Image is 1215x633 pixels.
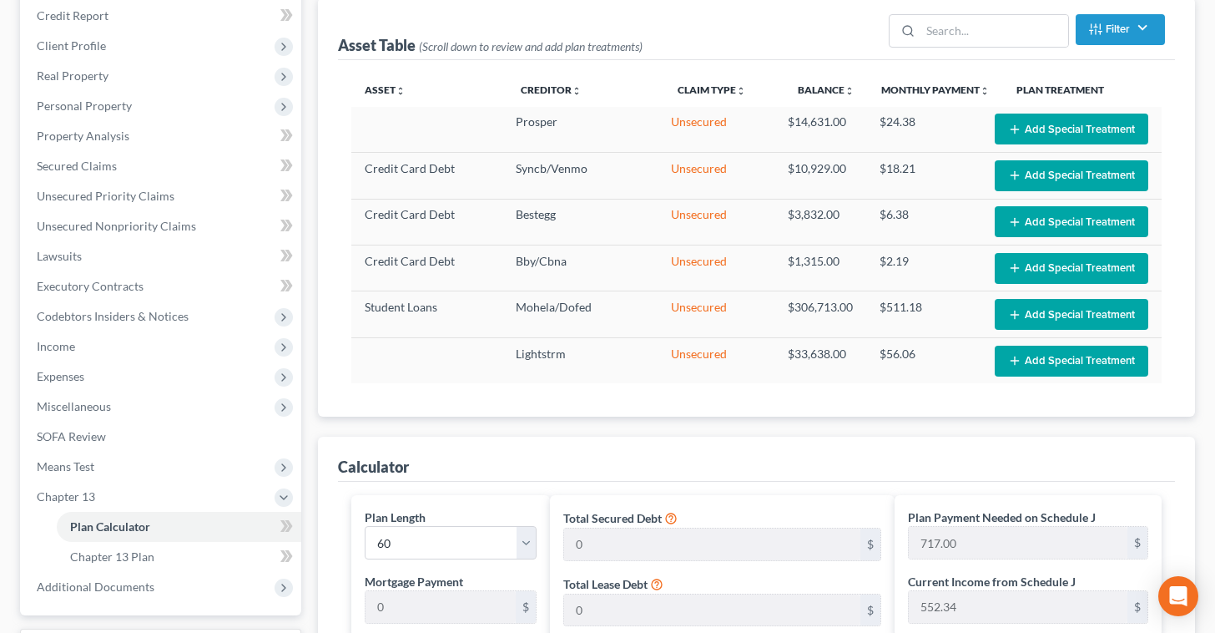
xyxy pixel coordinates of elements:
[23,151,301,181] a: Secured Claims
[908,573,1076,590] label: Current Income from Schedule J
[658,246,774,291] td: Unsecured
[419,39,643,53] span: (Scroll down to review and add plan treatments)
[23,1,301,31] a: Credit Report
[37,8,108,23] span: Credit Report
[37,99,132,113] span: Personal Property
[881,84,990,96] a: Monthly Paymentunfold_more
[396,86,406,96] i: unfold_more
[1158,576,1198,616] div: Open Intercom Messenger
[338,35,643,55] div: Asset Table
[23,211,301,241] a: Unsecured Nonpriority Claims
[502,337,658,383] td: Lightstrm
[798,84,855,96] a: Balanceunfold_more
[658,153,774,199] td: Unsecured
[366,591,516,623] input: 0.00
[70,549,154,564] span: Chapter 13 Plan
[37,159,117,173] span: Secured Claims
[1076,14,1165,45] button: Filter
[995,299,1148,330] button: Add Special Treatment
[563,575,648,593] label: Total Lease Debt
[860,595,880,626] div: $
[995,253,1148,284] button: Add Special Treatment
[572,86,582,96] i: unfold_more
[37,129,129,143] span: Property Analysis
[1003,73,1162,107] th: Plan Treatment
[1127,527,1147,559] div: $
[909,591,1127,623] input: 0.00
[23,241,301,271] a: Lawsuits
[995,114,1148,144] button: Add Special Treatment
[774,246,866,291] td: $1,315.00
[351,246,502,291] td: Credit Card Debt
[736,86,746,96] i: unfold_more
[502,199,658,245] td: Bestegg
[995,206,1148,237] button: Add Special Treatment
[338,457,409,477] div: Calculator
[37,339,75,353] span: Income
[866,107,981,153] td: $24.38
[351,291,502,337] td: Student Loans
[920,15,1068,47] input: Search...
[774,153,866,199] td: $10,929.00
[866,291,981,337] td: $511.18
[37,429,106,443] span: SOFA Review
[774,107,866,153] td: $14,631.00
[980,86,990,96] i: unfold_more
[365,84,406,96] a: Assetunfold_more
[866,337,981,383] td: $56.06
[502,291,658,337] td: Mohela/Dofed
[774,199,866,245] td: $3,832.00
[37,309,189,323] span: Codebtors Insiders & Notices
[564,529,860,560] input: 0.00
[502,246,658,291] td: Bby/Cbna
[866,199,981,245] td: $6.38
[351,153,502,199] td: Credit Card Debt
[774,337,866,383] td: $33,638.00
[516,591,536,623] div: $
[37,249,82,263] span: Lawsuits
[23,181,301,211] a: Unsecured Priority Claims
[57,512,301,542] a: Plan Calculator
[563,509,662,527] label: Total Secured Debt
[995,160,1148,191] button: Add Special Treatment
[37,219,196,233] span: Unsecured Nonpriority Claims
[658,337,774,383] td: Unsecured
[37,38,106,53] span: Client Profile
[351,199,502,245] td: Credit Card Debt
[866,246,981,291] td: $2.19
[57,542,301,572] a: Chapter 13 Plan
[866,153,981,199] td: $18.21
[37,489,95,504] span: Chapter 13
[23,121,301,151] a: Property Analysis
[1127,591,1147,623] div: $
[37,459,94,473] span: Means Test
[365,509,426,526] label: Plan Length
[844,86,855,96] i: unfold_more
[502,107,658,153] td: Prosper
[521,84,582,96] a: Creditorunfold_more
[37,279,144,293] span: Executory Contracts
[678,84,746,96] a: Claim Typeunfold_more
[37,399,111,413] span: Miscellaneous
[995,346,1148,377] button: Add Special Treatment
[37,369,84,383] span: Expenses
[365,573,463,590] label: Mortgage Payment
[37,580,154,594] span: Additional Documents
[658,291,774,337] td: Unsecured
[37,189,174,203] span: Unsecured Priority Claims
[37,68,108,83] span: Real Property
[860,529,880,560] div: $
[70,519,150,534] span: Plan Calculator
[909,527,1127,559] input: 0.00
[564,595,860,626] input: 0.00
[908,509,1096,526] label: Plan Payment Needed on Schedule J
[658,199,774,245] td: Unsecured
[23,422,301,452] a: SOFA Review
[658,107,774,153] td: Unsecured
[502,153,658,199] td: Syncb/Venmo
[23,271,301,301] a: Executory Contracts
[774,291,866,337] td: $306,713.00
